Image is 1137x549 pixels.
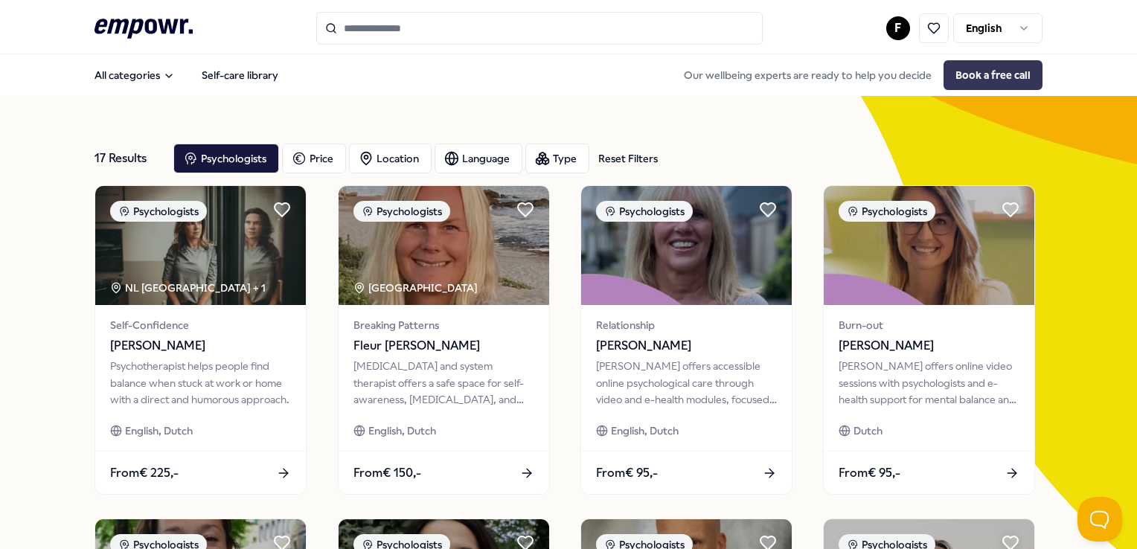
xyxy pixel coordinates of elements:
[349,144,432,173] button: Location
[596,201,693,222] div: Psychologists
[353,201,450,222] div: Psychologists
[611,423,679,439] span: English, Dutch
[173,144,279,173] button: Psychologists
[353,280,480,296] div: [GEOGRAPHIC_DATA]
[581,186,792,305] img: package image
[839,463,900,483] span: From € 95,-
[95,186,306,305] img: package image
[110,336,291,356] span: [PERSON_NAME]
[525,144,589,173] button: Type
[83,60,290,90] nav: Main
[83,60,187,90] button: All categories
[839,336,1019,356] span: [PERSON_NAME]
[110,280,266,296] div: NL [GEOGRAPHIC_DATA] + 1
[316,12,763,45] input: Search for products, categories or subcategories
[95,185,307,495] a: package imagePsychologistsNL [GEOGRAPHIC_DATA] + 1Self-Confidence[PERSON_NAME]Psychotherapist hel...
[853,423,883,439] span: Dutch
[824,186,1034,305] img: package image
[672,60,1042,90] div: Our wellbeing experts are ready to help you decide
[944,60,1042,90] button: Book a free call
[596,317,777,333] span: Relationship
[839,317,1019,333] span: Burn-out
[598,150,658,167] div: Reset Filters
[95,144,161,173] div: 17 Results
[435,144,522,173] button: Language
[110,463,179,483] span: From € 225,-
[580,185,792,495] a: package imagePsychologistsRelationship[PERSON_NAME][PERSON_NAME] offers accessible online psychol...
[353,463,421,483] span: From € 150,-
[339,186,549,305] img: package image
[596,336,777,356] span: [PERSON_NAME]
[125,423,193,439] span: English, Dutch
[823,185,1035,495] a: package imagePsychologistsBurn-out[PERSON_NAME][PERSON_NAME] offers online video sessions with ps...
[596,358,777,408] div: [PERSON_NAME] offers accessible online psychological care through video and e-health modules, foc...
[596,463,658,483] span: From € 95,-
[1077,497,1122,542] iframe: Help Scout Beacon - Open
[110,317,291,333] span: Self-Confidence
[839,358,1019,408] div: [PERSON_NAME] offers online video sessions with psychologists and e-health support for mental bal...
[353,336,534,356] span: Fleur [PERSON_NAME]
[110,358,291,408] div: Psychotherapist helps people find balance when stuck at work or home with a direct and humorous a...
[190,60,290,90] a: Self-care library
[839,201,935,222] div: Psychologists
[282,144,346,173] button: Price
[353,358,534,408] div: [MEDICAL_DATA] and system therapist offers a safe space for self-awareness, [MEDICAL_DATA], and m...
[338,185,550,495] a: package imagePsychologists[GEOGRAPHIC_DATA] Breaking PatternsFleur [PERSON_NAME][MEDICAL_DATA] an...
[886,16,910,40] button: F
[110,201,207,222] div: Psychologists
[353,317,534,333] span: Breaking Patterns
[368,423,436,439] span: English, Dutch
